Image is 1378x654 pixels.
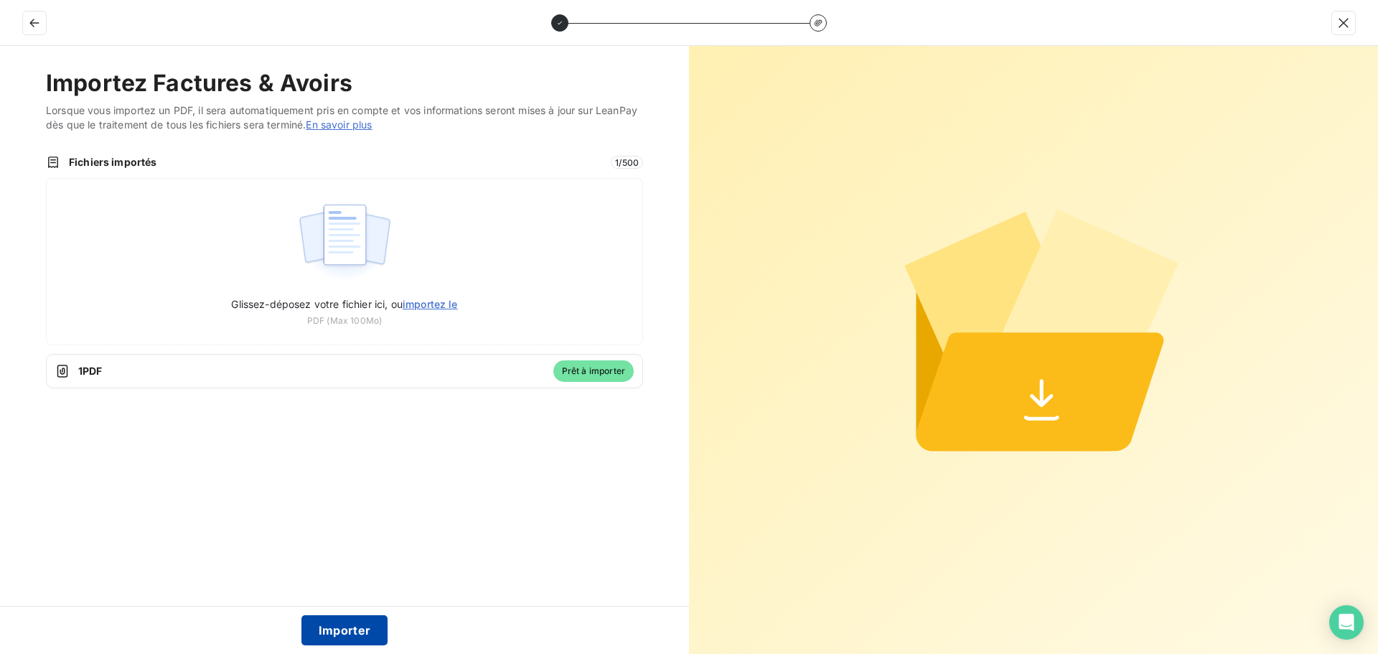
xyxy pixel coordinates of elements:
span: Prêt à importer [553,360,634,382]
img: illustration [297,196,393,288]
span: importez le [403,298,458,310]
button: Importer [301,615,388,645]
span: Glissez-déposez votre fichier ici, ou [231,298,457,310]
span: Lorsque vous importez un PDF, il sera automatiquement pris en compte et vos informations seront m... [46,103,643,132]
span: 1 PDF [78,364,545,378]
h2: Importez Factures & Avoirs [46,69,643,98]
span: Fichiers importés [69,155,602,169]
span: 1 / 500 [611,156,643,169]
div: Open Intercom Messenger [1329,605,1364,640]
a: En savoir plus [306,118,372,131]
span: PDF (Max 100Mo) [307,314,382,327]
